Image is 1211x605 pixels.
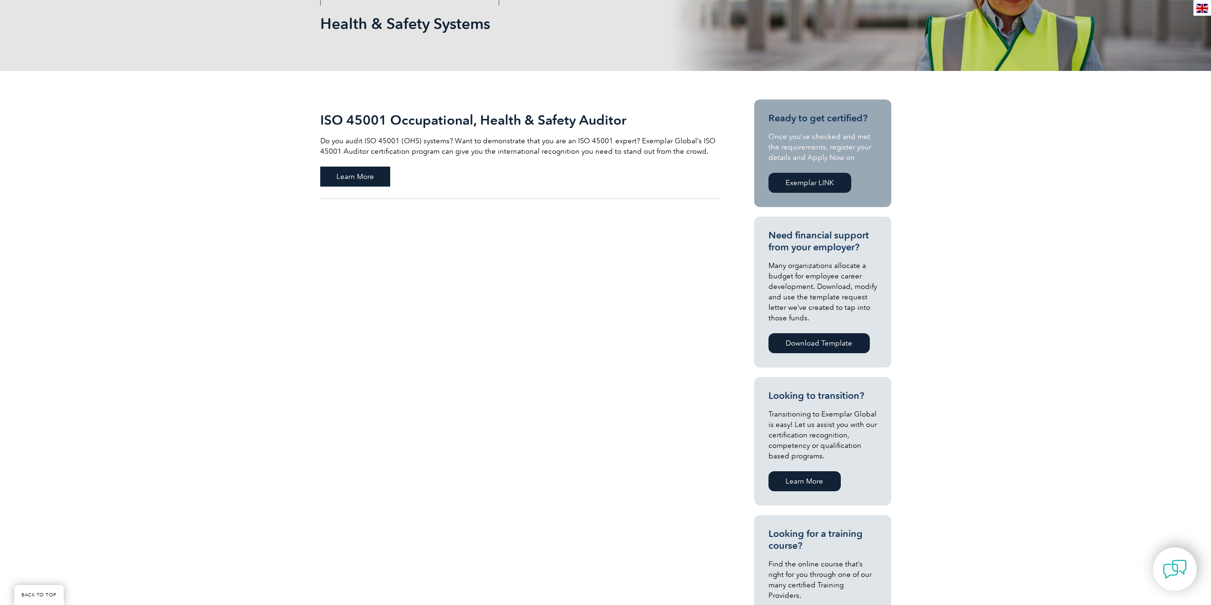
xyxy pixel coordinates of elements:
h2: ISO 45001 Occupational, Health & Safety Auditor [320,112,720,128]
img: en [1196,4,1208,13]
a: Learn More [768,471,841,491]
a: Exemplar LINK [768,173,851,193]
a: BACK TO TOP [14,585,64,605]
p: Once you’ve checked and met the requirements, register your details and Apply Now on [768,131,877,163]
h3: Looking for a training course? [768,528,877,552]
p: Transitioning to Exemplar Global is easy! Let us assist you with our certification recognition, c... [768,409,877,461]
p: Many organizations allocate a budget for employee career development. Download, modify and use th... [768,260,877,323]
h3: Ready to get certified? [768,112,877,124]
a: ISO 45001 Occupational, Health & Safety Auditor Do you audit ISO 45001 (OHS) systems? Want to dem... [320,99,720,199]
h1: Health & Safety Systems [320,14,686,33]
h3: Need financial support from your employer? [768,229,877,253]
a: Download Template [768,333,870,353]
h3: Looking to transition? [768,390,877,402]
img: contact-chat.png [1163,557,1187,581]
p: Do you audit ISO 45001 (OHS) systems? Want to demonstrate that you are an ISO 45001 expert? Exemp... [320,136,720,157]
span: Learn More [320,167,390,187]
p: Find the online course that’s right for you through one of our many certified Training Providers. [768,559,877,601]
